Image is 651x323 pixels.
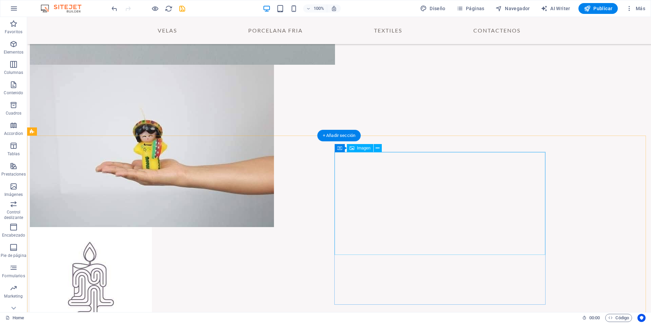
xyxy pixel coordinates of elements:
p: Favoritos [5,29,22,35]
div: Diseño (Ctrl+Alt+Y) [417,3,448,14]
button: undo [110,4,118,13]
div: + Añadir sección [317,130,361,141]
p: Pie de página [1,253,26,258]
h6: Tiempo de la sesión [582,314,600,322]
button: save [178,4,186,13]
p: Contenido [4,90,23,96]
span: Código [608,314,629,322]
button: Haz clic para salir del modo de previsualización y seguir editando [151,4,159,13]
span: Más [626,5,645,12]
span: 00 00 [589,314,600,322]
button: 100% [303,4,327,13]
span: Navegador [495,5,530,12]
button: reload [164,4,173,13]
button: Páginas [454,3,487,14]
button: Publicar [578,3,618,14]
button: AI Writer [538,3,573,14]
button: Navegador [493,3,533,14]
span: Páginas [456,5,485,12]
span: Diseño [420,5,446,12]
span: Imagen [357,146,371,150]
p: Columnas [4,70,23,75]
p: Elementos [4,49,23,55]
p: Cuadros [6,110,22,116]
i: Volver a cargar página [165,5,173,13]
p: Imágenes [4,192,23,197]
i: Al redimensionar, ajustar el nivel de zoom automáticamente para ajustarse al dispositivo elegido. [331,5,337,12]
h6: 100% [313,4,324,13]
i: Deshacer: Cambiar imagen (Ctrl+Z) [111,5,118,13]
i: Guardar (Ctrl+S) [178,5,186,13]
a: Haz clic para cancelar la selección y doble clic para abrir páginas [5,314,24,322]
p: Accordion [4,131,23,136]
img: Editor Logo [39,4,90,13]
p: Formularios [2,273,25,279]
button: Usercentrics [637,314,646,322]
button: Código [605,314,632,322]
button: Más [623,3,648,14]
p: Tablas [7,151,20,157]
span: Publicar [584,5,613,12]
p: Prestaciones [1,171,25,177]
p: Encabezado [2,233,25,238]
span: AI Writer [541,5,570,12]
p: Marketing [4,294,23,299]
button: Diseño [417,3,448,14]
span: : [594,315,595,320]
